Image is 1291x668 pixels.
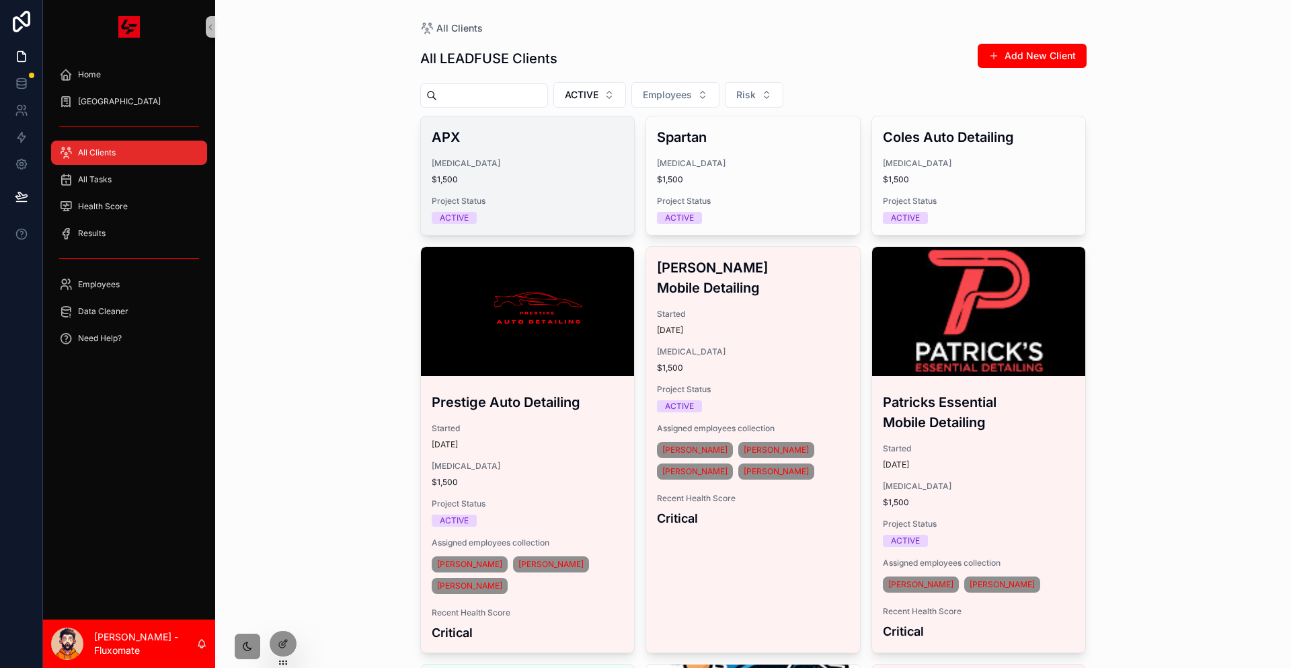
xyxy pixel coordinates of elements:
span: [PERSON_NAME] [744,466,809,477]
span: Assigned employees collection [432,537,624,548]
span: Project Status [657,196,849,207]
div: 2025-05-16.webp [421,247,635,376]
h3: [PERSON_NAME] Mobile Detailing [657,258,849,298]
h4: Critical [883,622,1075,640]
button: Select Button [631,82,719,108]
span: Started [883,443,1075,454]
button: Select Button [553,82,626,108]
a: Results [51,221,207,246]
span: $1,500 [883,174,1075,185]
span: [MEDICAL_DATA] [432,158,624,169]
span: [PERSON_NAME] [662,445,728,455]
span: Project Status [883,519,1075,529]
span: Recent Health Score [883,606,1075,617]
a: [PERSON_NAME] [432,578,508,594]
a: [GEOGRAPHIC_DATA] [51,89,207,114]
span: [PERSON_NAME] [662,466,728,477]
span: All Tasks [78,174,112,185]
h3: Spartan [657,127,849,147]
a: APX[MEDICAL_DATA]$1,500Project StatusACTIVE [420,116,635,235]
span: $1,500 [432,477,624,488]
span: Project Status [432,498,624,509]
p: [DATE] [432,439,458,450]
span: Project Status [657,384,849,395]
span: Employees [78,279,120,290]
button: Select Button [725,82,783,108]
h1: All LEADFUSE Clients [420,49,557,68]
span: Assigned employees collection [883,558,1075,568]
span: [GEOGRAPHIC_DATA] [78,96,161,107]
span: All Clients [78,147,116,158]
h4: Critical [432,624,624,642]
a: Coles Auto Detailing[MEDICAL_DATA]$1,500Project StatusACTIVE [871,116,1087,235]
span: [MEDICAL_DATA] [883,481,1075,492]
a: All Tasks [51,168,207,192]
span: [PERSON_NAME] [888,579,953,590]
span: [MEDICAL_DATA] [432,461,624,472]
a: Data Cleaner [51,299,207,324]
a: All Clients [420,22,483,35]
a: All Clients [51,141,207,165]
span: Recent Health Score [657,493,849,504]
a: [PERSON_NAME] [738,442,814,458]
span: All Clients [436,22,483,35]
span: Employees [643,88,692,102]
a: [PERSON_NAME] [883,577,959,593]
h3: Patricks Essential Mobile Detailing [883,392,1075,433]
a: [PERSON_NAME] Mobile DetailingStarted[DATE][MEDICAL_DATA]$1,500Project StatusACTIVEAssigned emplo... [645,246,861,653]
span: Data Cleaner [78,306,128,317]
span: Results [78,228,106,239]
h3: APX [432,127,624,147]
div: ACTIVE [665,212,694,224]
div: ACTIVE [891,212,920,224]
span: Started [657,309,849,320]
a: [PERSON_NAME] [513,556,589,572]
button: Add New Client [978,44,1087,68]
a: [PERSON_NAME] [657,463,733,480]
h3: Coles Auto Detailing [883,127,1075,147]
span: Project Status [432,196,624,207]
div: ACTIVE [891,535,920,547]
span: [MEDICAL_DATA] [657,158,849,169]
a: Spartan[MEDICAL_DATA]$1,500Project StatusACTIVE [645,116,861,235]
span: [MEDICAL_DATA] [657,346,849,357]
span: Assigned employees collection [657,423,849,434]
p: [DATE] [657,325,683,336]
div: ACTIVE [440,212,469,224]
span: Home [78,69,101,80]
span: Recent Health Score [432,607,624,618]
p: [PERSON_NAME] - Fluxomate [94,630,196,657]
a: [PERSON_NAME] [657,442,733,458]
a: [PERSON_NAME] [964,577,1040,593]
a: Health Score [51,194,207,219]
a: Home [51,63,207,87]
span: [PERSON_NAME] [970,579,1035,590]
span: $1,500 [657,363,849,373]
span: $1,500 [432,174,624,185]
a: [PERSON_NAME] [738,463,814,480]
img: App logo [118,16,140,38]
span: [MEDICAL_DATA] [883,158,1075,169]
span: [PERSON_NAME] [744,445,809,455]
span: $1,500 [657,174,849,185]
h4: Critical [657,509,849,527]
div: ACTIVE [665,400,694,412]
span: Health Score [78,201,128,212]
span: [PERSON_NAME] [437,581,502,591]
span: $1,500 [883,497,1075,508]
span: ACTIVE [565,88,598,102]
h3: Prestige Auto Detailing [432,392,624,412]
span: Started [432,423,624,434]
div: ACTIVE [440,515,469,527]
span: [PERSON_NAME] [518,559,584,570]
span: [PERSON_NAME] [437,559,502,570]
span: Risk [736,88,756,102]
a: [PERSON_NAME] [432,556,508,572]
a: Employees [51,272,207,297]
div: avatar-(1).jpg [872,247,1086,376]
div: scrollable content [43,54,215,366]
a: Prestige Auto DetailingStarted[DATE][MEDICAL_DATA]$1,500Project StatusACTIVEAssigned employees co... [420,246,635,653]
span: Project Status [883,196,1075,207]
a: Patricks Essential Mobile DetailingStarted[DATE][MEDICAL_DATA]$1,500Project StatusACTIVEAssigned ... [871,246,1087,653]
